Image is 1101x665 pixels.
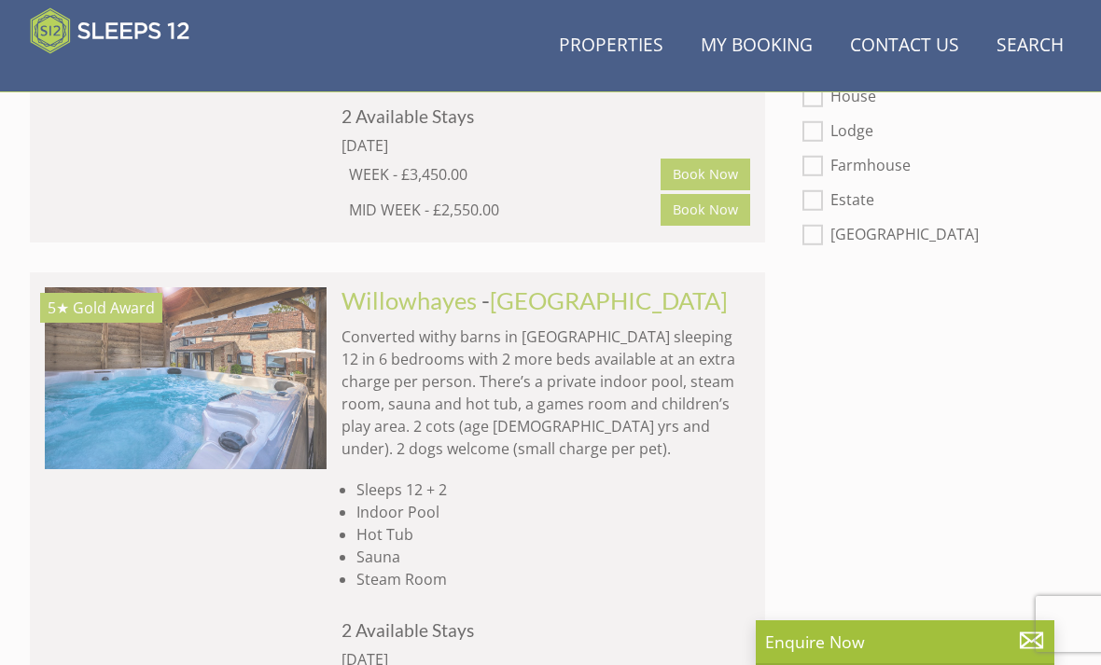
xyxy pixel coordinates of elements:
li: Sleeps 12 + 2 [356,478,750,501]
a: Contact Us [843,25,967,67]
li: Hot Tub [356,523,750,546]
a: 5★ Gold Award [45,287,327,469]
div: MID WEEK - £2,550.00 [349,199,661,221]
label: [GEOGRAPHIC_DATA] [830,226,1056,246]
label: Farmhouse [830,157,1056,177]
a: Search [989,25,1071,67]
span: Willowhayes has a 5 star rating under the Quality in Tourism Scheme [48,298,69,318]
a: Willowhayes [341,286,477,314]
span: Willowhayes has been awarded a Gold Award by Visit England [73,298,155,318]
label: Lodge [830,122,1056,143]
img: Sleeps 12 [30,7,190,54]
a: My Booking [693,25,820,67]
a: Book Now [661,159,750,190]
li: Steam Room [356,568,750,590]
p: Converted withy barns in [GEOGRAPHIC_DATA] sleeping 12 in 6 bedrooms with 2 more beds available a... [341,326,750,460]
a: Properties [551,25,671,67]
span: - [481,286,728,314]
img: willowhayes-holiday-home-group-accommodation-somerset-sleeps-12.original.jpg [45,287,327,469]
h4: 2 Available Stays [341,106,750,126]
div: WEEK - £3,450.00 [349,163,661,186]
label: Estate [830,191,1056,212]
h4: 2 Available Stays [341,620,750,640]
li: Sauna [356,546,750,568]
a: Book Now [661,194,750,226]
a: [GEOGRAPHIC_DATA] [490,286,728,314]
p: Enquire Now [765,630,1045,654]
label: House [830,88,1056,108]
iframe: Customer reviews powered by Trustpilot [21,65,216,81]
li: Indoor Pool [356,501,750,523]
div: [DATE] [341,134,587,157]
